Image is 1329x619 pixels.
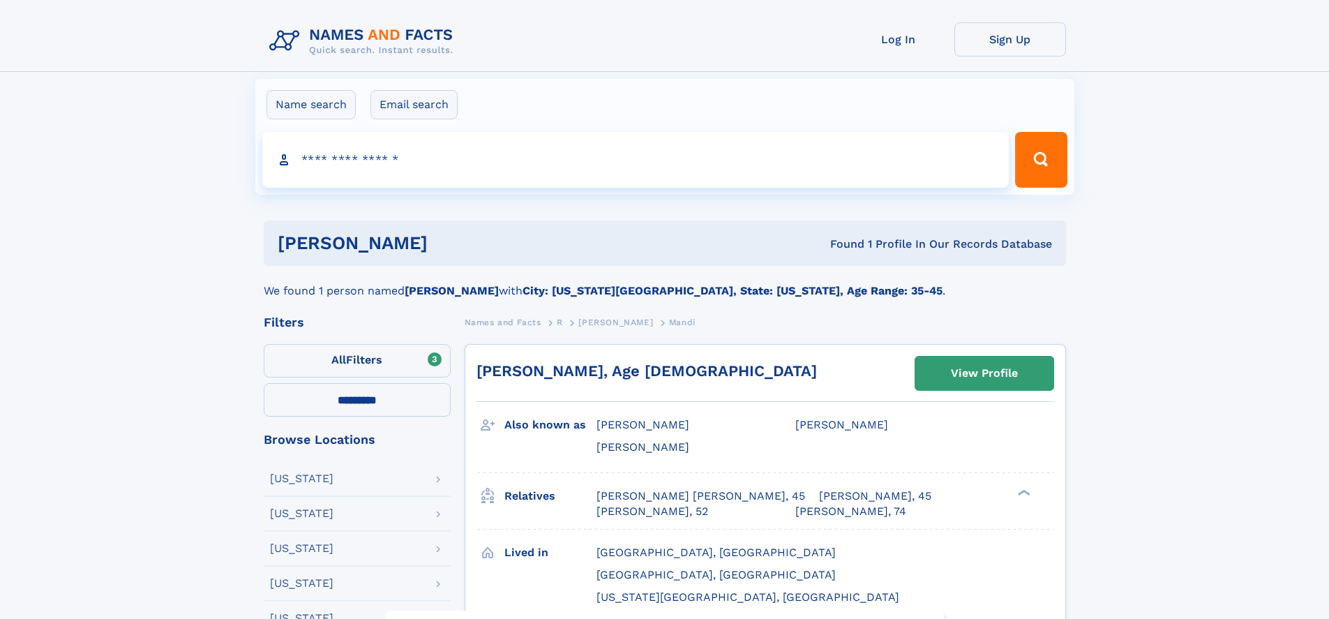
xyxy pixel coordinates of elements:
[557,318,563,327] span: R
[264,433,451,446] div: Browse Locations
[264,316,451,329] div: Filters
[262,132,1009,188] input: search input
[578,318,653,327] span: [PERSON_NAME]
[523,284,943,297] b: City: [US_STATE][GEOGRAPHIC_DATA], State: [US_STATE], Age Range: 35-45
[476,362,817,380] a: [PERSON_NAME], Age [DEMOGRAPHIC_DATA]
[596,546,836,559] span: [GEOGRAPHIC_DATA], [GEOGRAPHIC_DATA]
[465,313,541,331] a: Names and Facts
[795,504,906,519] a: [PERSON_NAME], 74
[504,413,596,437] h3: Also known as
[331,353,346,366] span: All
[669,318,696,327] span: Mandi
[270,543,333,554] div: [US_STATE]
[270,508,333,519] div: [US_STATE]
[954,22,1066,57] a: Sign Up
[596,489,805,504] a: [PERSON_NAME] [PERSON_NAME], 45
[596,568,836,581] span: [GEOGRAPHIC_DATA], [GEOGRAPHIC_DATA]
[504,541,596,565] h3: Lived in
[270,473,333,484] div: [US_STATE]
[1014,488,1031,497] div: ❯
[405,284,499,297] b: [PERSON_NAME]
[819,489,931,504] a: [PERSON_NAME], 45
[557,313,563,331] a: R
[264,344,451,378] label: Filters
[596,418,689,431] span: [PERSON_NAME]
[270,578,333,589] div: [US_STATE]
[843,22,954,57] a: Log In
[951,357,1018,389] div: View Profile
[629,237,1052,252] div: Found 1 Profile In Our Records Database
[370,90,458,119] label: Email search
[596,504,708,519] a: [PERSON_NAME], 52
[915,357,1053,390] a: View Profile
[596,440,689,454] span: [PERSON_NAME]
[596,590,899,604] span: [US_STATE][GEOGRAPHIC_DATA], [GEOGRAPHIC_DATA]
[1015,132,1067,188] button: Search Button
[504,484,596,508] h3: Relatives
[266,90,356,119] label: Name search
[278,234,629,252] h1: [PERSON_NAME]
[795,418,888,431] span: [PERSON_NAME]
[264,22,465,60] img: Logo Names and Facts
[264,266,1066,299] div: We found 1 person named with .
[578,313,653,331] a: [PERSON_NAME]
